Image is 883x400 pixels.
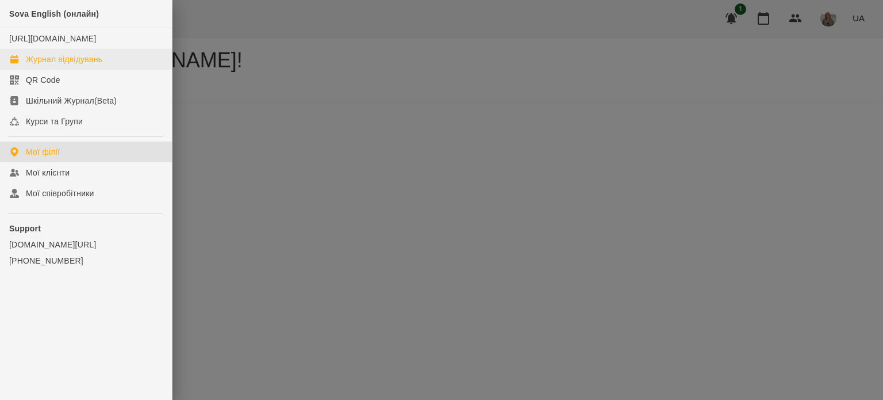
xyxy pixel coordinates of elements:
[26,95,117,106] div: Шкільний Журнал(Beta)
[9,9,99,18] span: Sova English (онлайн)
[26,188,94,199] div: Мої співробітники
[26,54,102,65] div: Журнал відвідувань
[9,34,96,43] a: [URL][DOMAIN_NAME]
[9,255,163,266] a: [PHONE_NUMBER]
[9,239,163,250] a: [DOMAIN_NAME][URL]
[9,223,163,234] p: Support
[26,74,60,86] div: QR Code
[26,167,70,178] div: Мої клієнти
[26,116,83,127] div: Курси та Групи
[26,146,60,158] div: Мої філії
